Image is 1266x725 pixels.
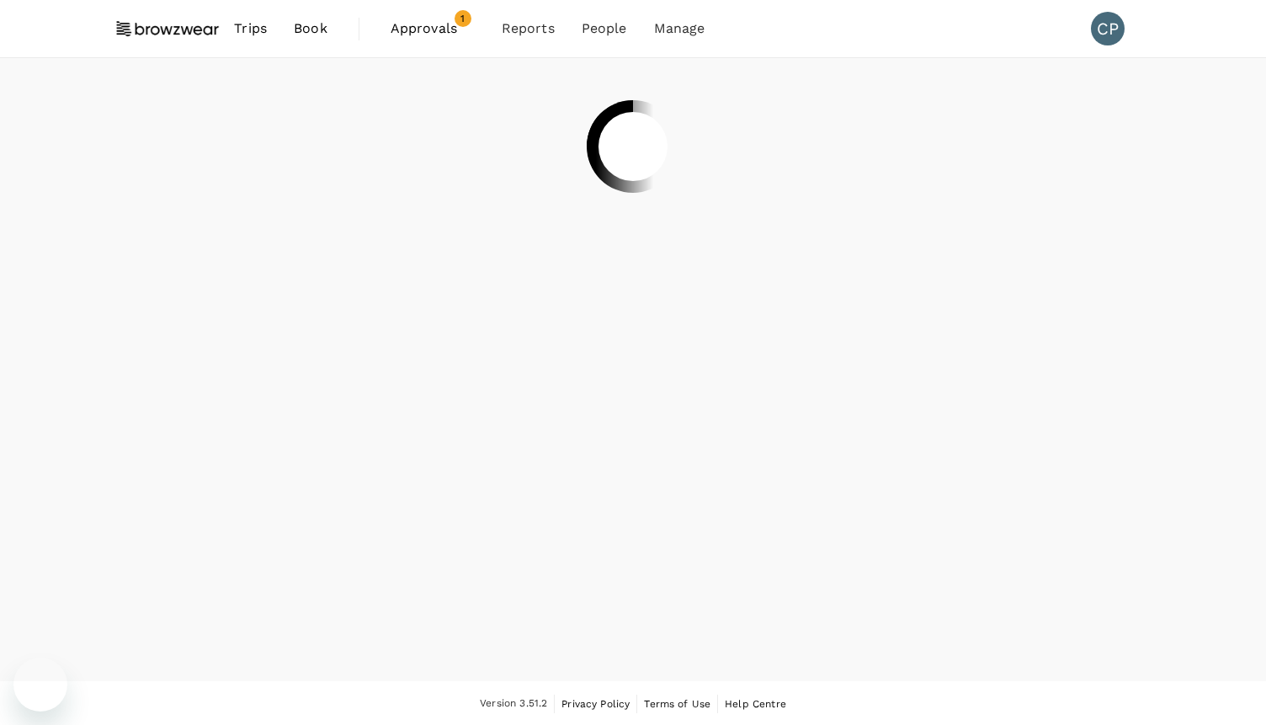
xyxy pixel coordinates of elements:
[654,19,705,39] span: Manage
[502,19,555,39] span: Reports
[480,696,547,712] span: Version 3.51.2
[13,658,67,712] iframe: Button to launch messaging window
[114,10,221,47] img: Browzwear Solutions Pte Ltd
[725,698,786,710] span: Help Centre
[561,695,630,713] a: Privacy Policy
[725,695,786,713] a: Help Centre
[234,19,267,39] span: Trips
[1091,12,1125,45] div: CP
[644,695,710,713] a: Terms of Use
[561,698,630,710] span: Privacy Policy
[582,19,627,39] span: People
[391,19,475,39] span: Approvals
[644,698,710,710] span: Terms of Use
[294,19,327,39] span: Book
[455,10,471,27] span: 1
